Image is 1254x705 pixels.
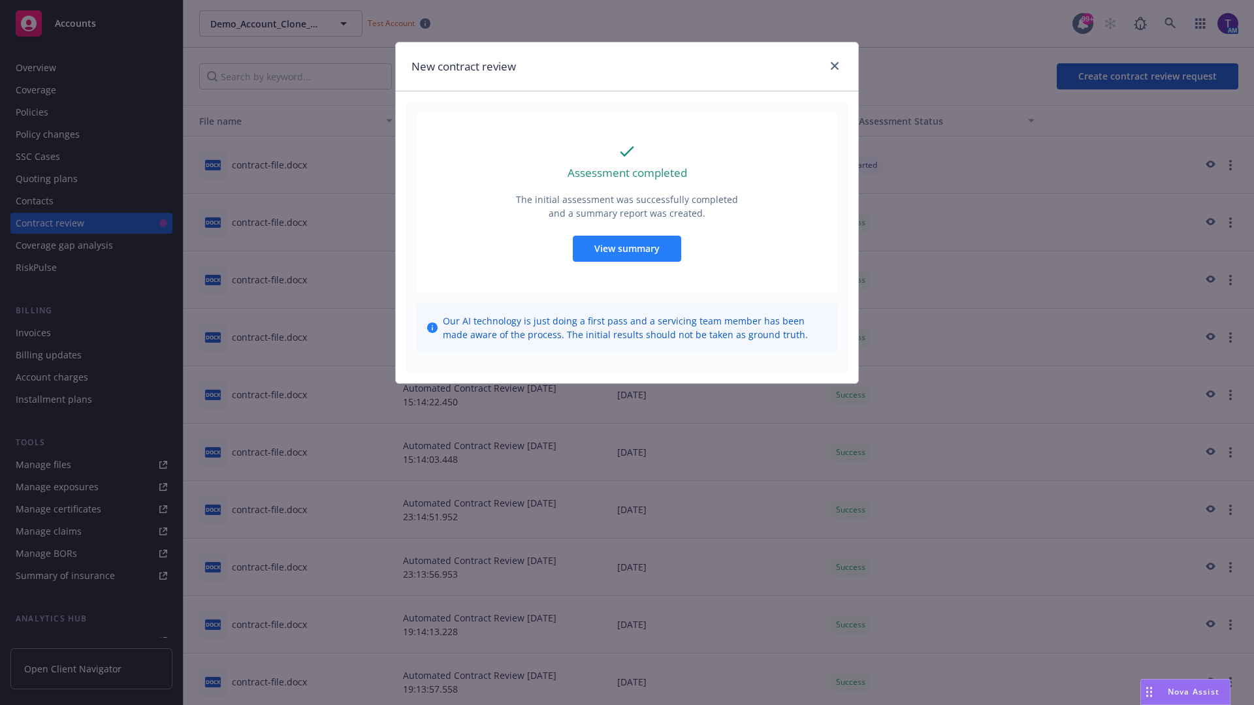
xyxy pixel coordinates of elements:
span: Our AI technology is just doing a first pass and a servicing team member has been made aware of t... [443,314,827,341]
span: View summary [594,242,660,255]
p: Assessment completed [568,164,687,181]
a: close [827,58,843,74]
button: View summary [573,236,681,262]
div: Drag to move [1141,680,1157,704]
h1: New contract review [411,58,516,75]
button: Nova Assist [1140,679,1230,705]
span: Nova Assist [1168,686,1219,697]
p: The initial assessment was successfully completed and a summary report was created. [515,193,739,220]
